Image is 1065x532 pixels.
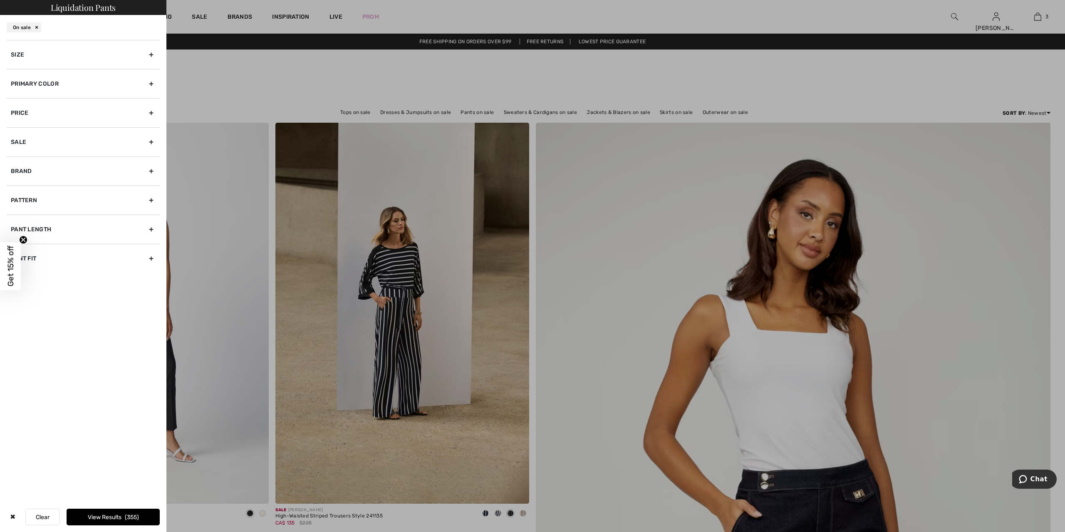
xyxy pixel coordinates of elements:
span: Get 15% off [6,246,15,287]
div: Sale [7,127,160,156]
div: Brand [7,156,160,186]
button: Clear [25,509,60,525]
div: Size [7,40,160,69]
div: On sale [7,22,41,32]
iframe: Opens a widget where you can chat to one of our agents [1012,470,1057,490]
div: Price [7,98,160,127]
button: View Results355 [67,509,160,525]
div: ✖ [7,509,19,525]
div: Pattern [7,186,160,215]
span: 355 [125,514,139,521]
button: Close teaser [19,235,27,244]
div: Primary Color [7,69,160,98]
div: Pant Length [7,215,160,244]
div: Pant Fit [7,244,160,273]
